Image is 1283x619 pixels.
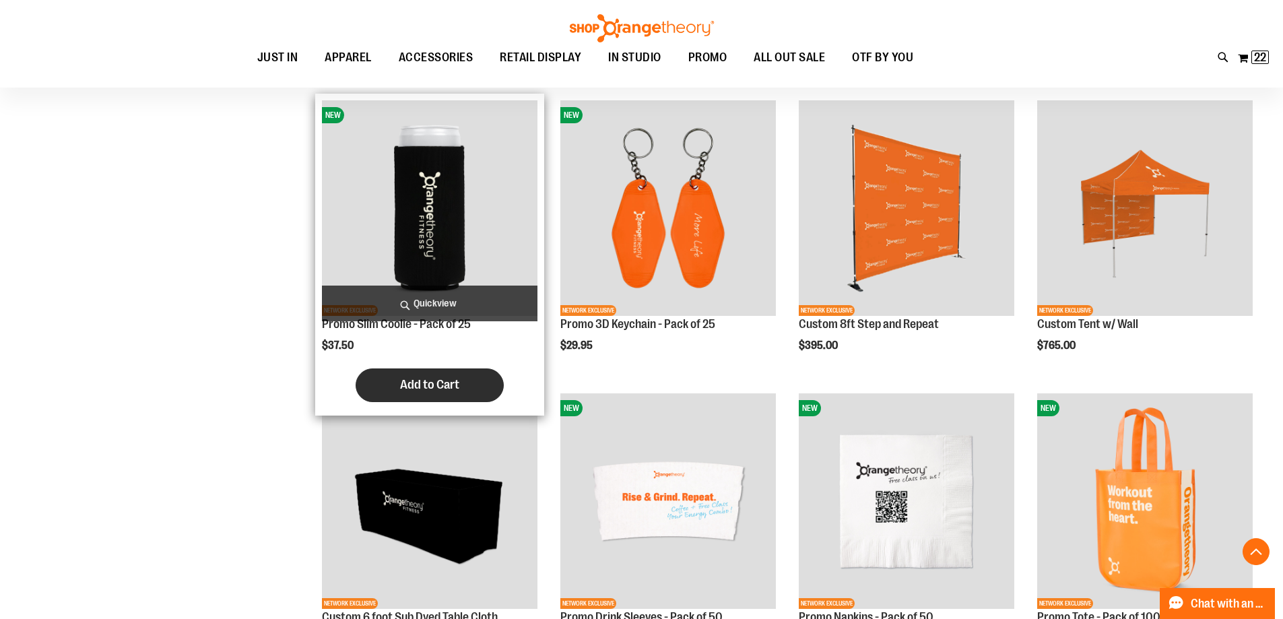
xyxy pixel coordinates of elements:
span: NEW [560,107,583,123]
img: OTF Custom Tent w/single sided wall Orange [1037,100,1253,316]
img: Promo Drink Sleeves - Pack of 50 [560,393,776,609]
a: Promo Slim Coolie - Pack of 25 [322,317,471,331]
a: OTF 8ft Step and RepeatNETWORK EXCLUSIVE [799,100,1014,318]
img: OTF 8ft Step and Repeat [799,100,1014,316]
span: NETWORK EXCLUSIVE [799,598,855,609]
button: Chat with an Expert [1160,588,1276,619]
a: Quickview [322,286,537,321]
img: Promo Napkins - Pack of 50 [799,393,1014,609]
span: 22 [1254,51,1266,64]
a: Custom 8ft Step and Repeat [799,317,939,331]
a: Custom Tent w/ Wall [1037,317,1138,331]
a: OTF Custom Tent w/single sided wall OrangeNETWORK EXCLUSIVE [1037,100,1253,318]
img: Promo 3D Keychain - Pack of 25 [560,100,776,316]
button: Back To Top [1243,538,1270,565]
img: OTF 6 foot Sub Dyed Table Cloth [322,393,537,609]
span: $29.95 [560,339,595,352]
div: product [792,94,1021,379]
span: NETWORK EXCLUSIVE [322,598,378,609]
a: Promo Slim Coolie - Pack of 25NEWNETWORK EXCLUSIVE [322,100,537,318]
a: Promo Tote - Pack of 100NEWNETWORK EXCLUSIVE [1037,393,1253,611]
span: APPAREL [325,42,372,73]
a: OTF 6 foot Sub Dyed Table ClothNETWORK EXCLUSIVE [322,393,537,611]
a: Promo 3D Keychain - Pack of 25NEWNETWORK EXCLUSIVE [560,100,776,318]
span: NEW [799,400,821,416]
span: Add to Cart [400,377,459,392]
span: Chat with an Expert [1191,597,1267,610]
span: NETWORK EXCLUSIVE [560,305,616,316]
span: NETWORK EXCLUSIVE [1037,305,1093,316]
a: Promo Napkins - Pack of 50NEWNETWORK EXCLUSIVE [799,393,1014,611]
span: ACCESSORIES [399,42,473,73]
a: Promo 3D Keychain - Pack of 25 [560,317,715,331]
button: Add to Cart [356,368,504,402]
span: RETAIL DISPLAY [500,42,581,73]
span: NETWORK EXCLUSIVE [799,305,855,316]
span: PROMO [688,42,727,73]
img: Promo Tote - Pack of 100 [1037,393,1253,609]
span: $37.50 [322,339,356,352]
span: NETWORK EXCLUSIVE [1037,598,1093,609]
span: $765.00 [1037,339,1078,352]
span: JUST IN [257,42,298,73]
span: IN STUDIO [608,42,661,73]
img: Promo Slim Coolie - Pack of 25 [322,100,537,316]
span: OTF BY YOU [852,42,913,73]
span: $395.00 [799,339,840,352]
span: NETWORK EXCLUSIVE [560,598,616,609]
span: NEW [322,107,344,123]
div: product [554,94,783,386]
div: product [1030,94,1259,379]
span: NEW [1037,400,1059,416]
div: product [315,94,544,416]
img: Shop Orangetheory [568,14,716,42]
a: Promo Drink Sleeves - Pack of 50NEWNETWORK EXCLUSIVE [560,393,776,611]
span: NEW [560,400,583,416]
span: ALL OUT SALE [754,42,825,73]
